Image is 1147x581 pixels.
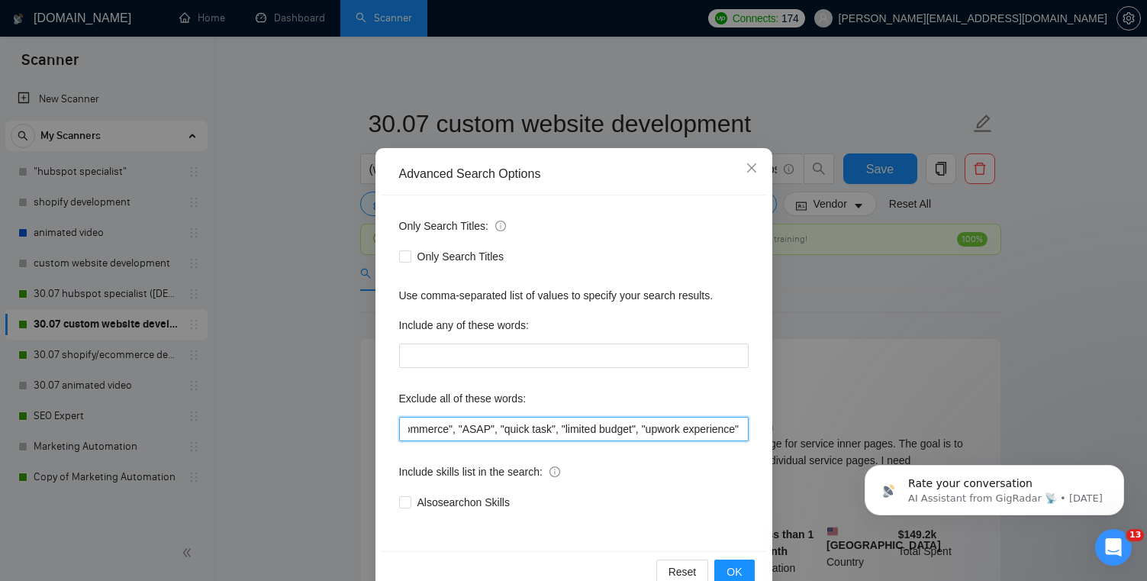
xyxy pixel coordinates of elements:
span: info-circle [549,466,560,477]
iframe: Intercom notifications message [842,433,1147,540]
div: Advanced Search Options [399,166,749,182]
span: info-circle [495,221,506,231]
span: close [746,162,758,174]
span: Include skills list in the search: [399,463,560,480]
label: Include any of these words: [399,313,529,337]
span: Only Search Titles [411,248,511,265]
span: OK [727,563,742,580]
div: Use comma-separated list of values to specify your search results. [399,287,749,304]
span: Also search on Skills [411,494,516,511]
span: Reset [669,563,697,580]
button: Close [731,148,772,189]
label: Exclude all of these words: [399,386,527,411]
span: Only Search Titles: [399,218,506,234]
span: 13 [1126,529,1144,541]
iframe: Intercom live chat [1095,529,1132,566]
